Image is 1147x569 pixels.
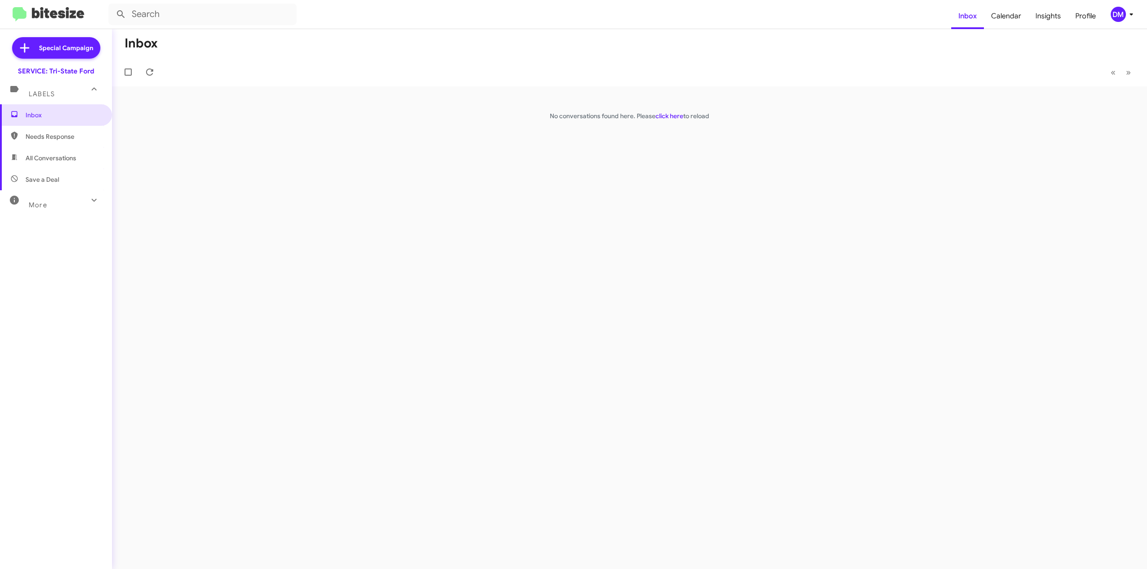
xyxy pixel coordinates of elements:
span: Inbox [26,111,102,120]
input: Search [108,4,297,25]
a: Inbox [951,3,984,29]
button: Next [1121,63,1136,81]
span: Save a Deal [26,175,59,184]
button: DM [1103,7,1137,22]
span: « [1111,67,1116,78]
a: Insights [1028,3,1068,29]
span: Labels [29,90,55,98]
a: click here [655,112,683,120]
div: DM [1111,7,1126,22]
button: Previous [1105,63,1121,81]
a: Profile [1068,3,1103,29]
h1: Inbox [125,36,158,51]
span: More [29,201,47,209]
a: Special Campaign [12,37,100,59]
div: SERVICE: Tri-State Ford [18,67,94,76]
nav: Page navigation example [1106,63,1136,81]
a: Calendar [984,3,1028,29]
p: No conversations found here. Please to reload [112,111,1147,120]
span: » [1126,67,1131,78]
span: All Conversations [26,154,76,163]
span: Special Campaign [39,43,93,52]
span: Needs Response [26,132,102,141]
